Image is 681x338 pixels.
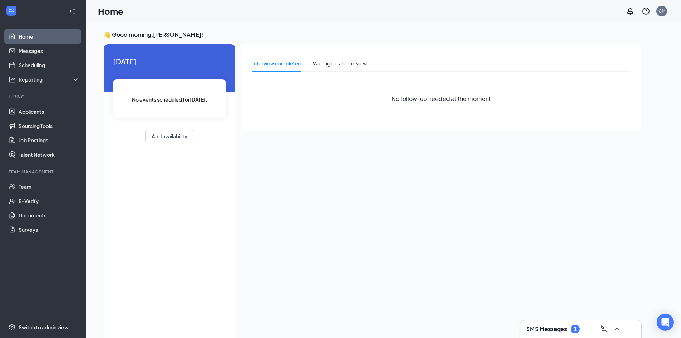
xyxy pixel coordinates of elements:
[9,94,78,100] div: Hiring
[574,326,577,332] div: 1
[19,222,80,237] a: Surveys
[19,147,80,162] a: Talent Network
[19,324,69,331] div: Switch to admin view
[19,29,80,44] a: Home
[19,119,80,133] a: Sourcing Tools
[526,325,567,333] h3: SMS Messages
[19,133,80,147] a: Job Postings
[626,7,635,15] svg: Notifications
[642,7,650,15] svg: QuestionInfo
[9,169,78,175] div: Team Management
[313,59,367,67] div: Waiting for an interview
[626,325,634,333] svg: Minimize
[113,56,226,67] span: [DATE]
[9,76,16,83] svg: Analysis
[611,323,623,335] button: ChevronUp
[391,94,491,103] span: No follow-up needed at the moment
[624,323,636,335] button: Minimize
[98,5,123,17] h1: Home
[600,325,608,333] svg: ComposeMessage
[19,194,80,208] a: E-Verify
[19,58,80,72] a: Scheduling
[598,323,610,335] button: ComposeMessage
[132,95,207,103] span: No events scheduled for [DATE] .
[19,76,80,83] div: Reporting
[657,314,674,331] div: Open Intercom Messenger
[613,325,621,333] svg: ChevronUp
[19,180,80,194] a: Team
[19,44,80,58] a: Messages
[69,8,76,15] svg: Collapse
[8,7,15,14] svg: WorkstreamLogo
[19,208,80,222] a: Documents
[658,8,665,14] div: CM
[145,129,193,143] button: Add availability
[104,31,641,39] h3: 👋 Good morning, [PERSON_NAME] !
[9,324,16,331] svg: Settings
[252,59,301,67] div: Interview completed
[19,104,80,119] a: Applicants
